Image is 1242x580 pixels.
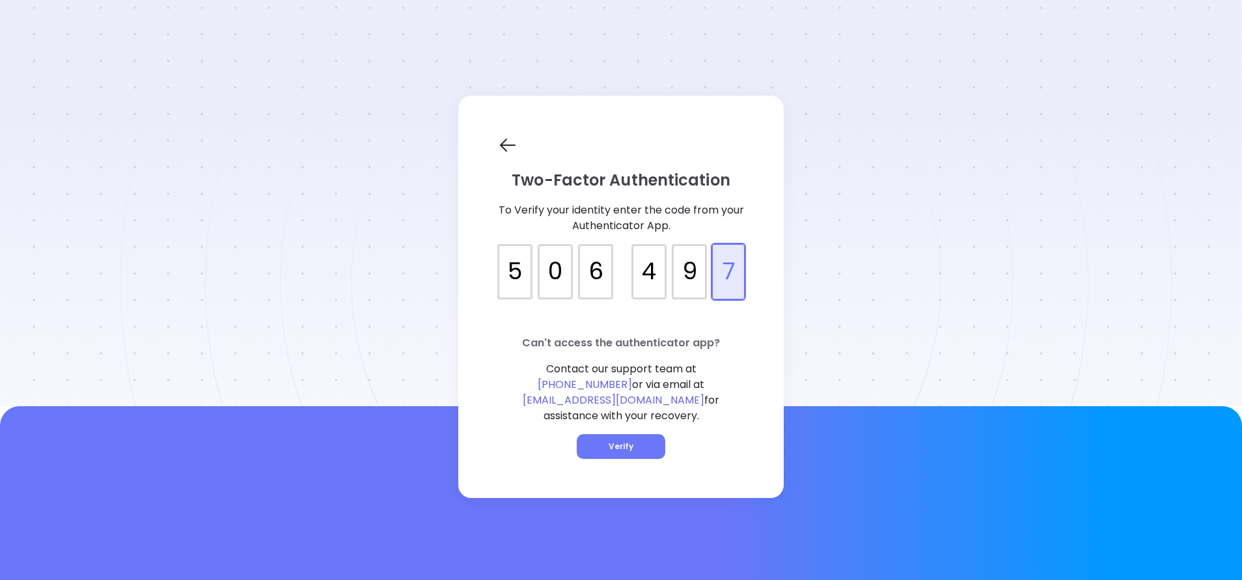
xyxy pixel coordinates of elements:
[497,244,745,277] input: verification input
[497,202,745,234] p: To Verify your identity enter the code from your Authenticator App.
[577,434,665,459] button: Verify
[609,441,633,452] span: Verify
[497,169,745,192] p: Two-Factor Authentication
[497,361,745,424] p: Contact our support team at or via email at for assistance with your recovery.
[523,393,704,407] span: [EMAIL_ADDRESS][DOMAIN_NAME]
[538,377,632,392] span: [PHONE_NUMBER]
[497,335,745,351] p: Can't access the authenticator app?
[712,244,745,299] div: 7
